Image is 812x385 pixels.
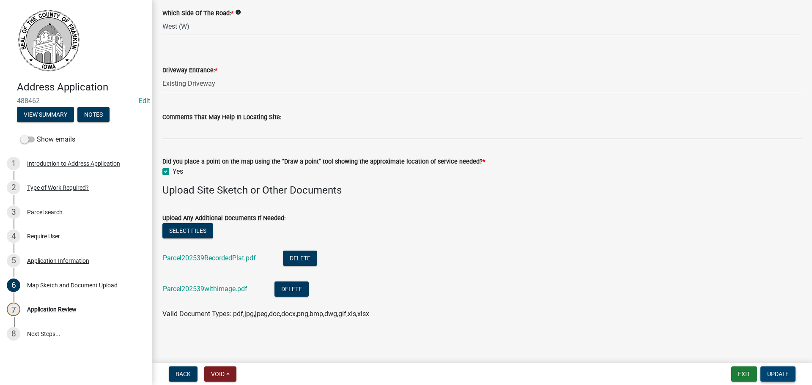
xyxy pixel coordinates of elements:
button: Notes [77,107,110,122]
span: 488462 [17,97,135,105]
div: 3 [7,205,20,219]
h4: Upload Site Sketch or Other Documents [162,184,802,197]
div: Introduction to Address Application [27,161,120,167]
button: Back [169,366,198,382]
i: info [235,9,241,15]
img: Franklin County, Iowa [17,9,80,72]
label: Which Side Of The Road: [162,11,233,16]
div: 4 [7,229,20,243]
a: Edit [139,97,150,105]
div: 6 [7,279,20,292]
div: Map Sketch and Document Upload [27,282,118,288]
label: Comments That May Help In Locating Site: [162,115,281,120]
label: Upload Any Additional Documents If Needed: [162,216,285,221]
button: View Summary [17,107,74,122]
span: Void [211,371,225,377]
div: Application Information [27,258,89,264]
button: Delete [274,281,309,297]
div: 1 [7,157,20,170]
span: Back [176,371,191,377]
wm-modal-confirm: Delete Document [274,286,309,294]
div: 8 [7,327,20,341]
button: Delete [283,251,317,266]
div: 5 [7,254,20,268]
wm-modal-confirm: Delete Document [283,255,317,263]
div: Type of Work Required? [27,185,89,191]
button: Void [204,366,236,382]
span: Update [767,371,789,377]
button: Exit [731,366,757,382]
div: 7 [7,303,20,316]
h4: Address Application [17,81,145,93]
label: Show emails [20,134,75,145]
wm-modal-confirm: Notes [77,112,110,118]
div: 2 [7,181,20,194]
wm-modal-confirm: Summary [17,112,74,118]
div: Application Review [27,306,77,312]
wm-modal-confirm: Edit Application Number [139,97,150,105]
label: Driveway Entrance: [162,68,217,74]
div: Require User [27,233,60,239]
a: Parcel202539withimage.pdf [163,285,247,293]
div: Parcel search [27,209,63,215]
label: Yes [173,167,183,177]
button: Select files [162,223,213,238]
label: Did you place a point on the map using the "Draw a point" tool showing the approximate location o... [162,159,485,165]
span: Valid Document Types: pdf,jpg,jpeg,doc,docx,png,bmp,dwg,gif,xls,xlsx [162,310,369,318]
button: Update [760,366,796,382]
a: Parcel202539RecordedPlat.pdf [163,254,256,262]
